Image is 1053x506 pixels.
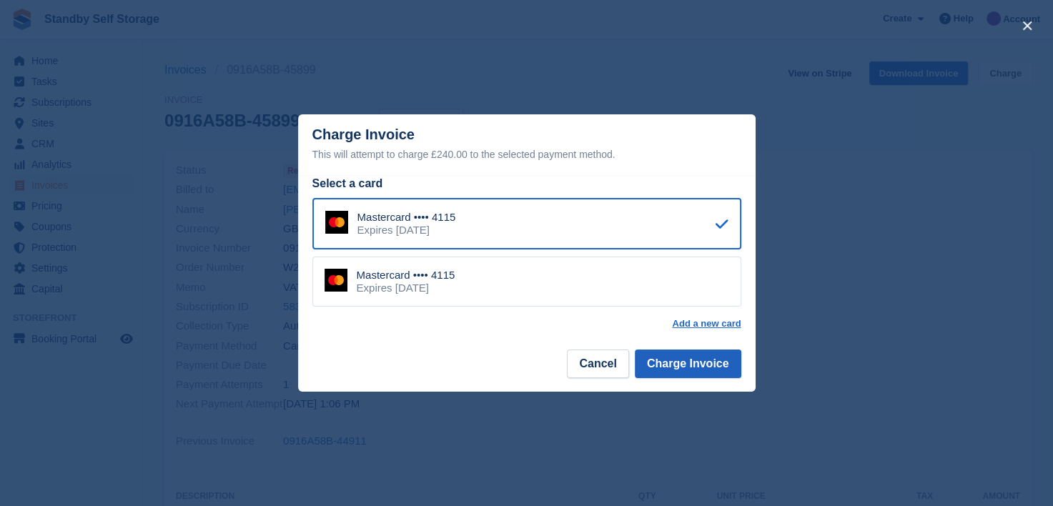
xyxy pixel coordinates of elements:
[325,211,348,234] img: Mastercard Logo
[357,269,455,282] div: Mastercard •••• 4115
[357,282,455,294] div: Expires [DATE]
[312,126,741,163] div: Charge Invoice
[672,318,741,329] a: Add a new card
[567,349,628,378] button: Cancel
[312,146,741,163] div: This will attempt to charge £240.00 to the selected payment method.
[635,349,741,378] button: Charge Invoice
[312,175,741,192] div: Select a card
[1016,14,1039,37] button: close
[357,224,456,237] div: Expires [DATE]
[357,211,456,224] div: Mastercard •••• 4115
[325,269,347,292] img: Mastercard Logo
